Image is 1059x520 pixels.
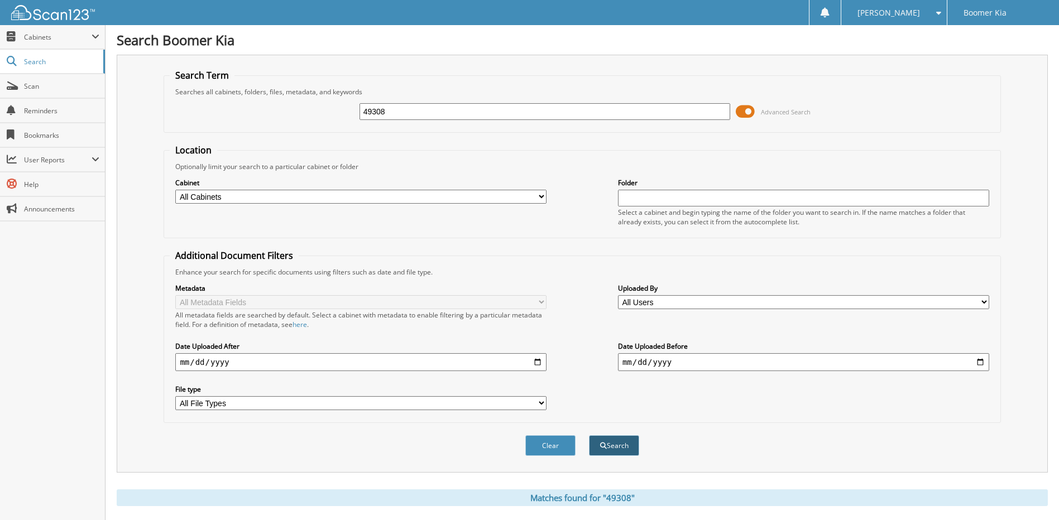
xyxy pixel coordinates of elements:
label: Date Uploaded Before [618,341,989,351]
label: Cabinet [175,178,547,187]
span: Cabinets [24,32,92,42]
span: Boomer Kia [964,9,1007,16]
legend: Location [170,144,217,156]
div: Optionally limit your search to a particular cabinet or folder [170,162,994,171]
label: Folder [618,178,989,187]
iframe: Chat Widget [1003,466,1059,520]
label: Date Uploaded After [175,341,547,351]
span: [PERSON_NAME] [857,9,920,16]
input: end [618,353,989,371]
span: Scan [24,81,99,91]
legend: Search Term [170,69,234,81]
div: Searches all cabinets, folders, files, metadata, and keywords [170,87,994,97]
span: Reminders [24,106,99,115]
a: here [293,320,307,329]
img: scan123-logo-white.svg [11,5,95,20]
span: Announcements [24,204,99,214]
div: Enhance your search for specific documents using filters such as date and file type. [170,267,994,277]
button: Clear [525,435,576,456]
label: Uploaded By [618,283,989,293]
div: Matches found for "49308" [117,489,1048,506]
span: Help [24,180,99,189]
div: Select a cabinet and begin typing the name of the folder you want to search in. If the name match... [618,208,989,227]
button: Search [589,435,639,456]
input: start [175,353,547,371]
label: File type [175,384,547,394]
span: Search [24,57,98,66]
div: All metadata fields are searched by default. Select a cabinet with metadata to enable filtering b... [175,310,547,329]
label: Metadata [175,283,547,293]
span: Advanced Search [761,108,811,116]
h1: Search Boomer Kia [117,31,1048,49]
span: User Reports [24,155,92,165]
span: Bookmarks [24,131,99,140]
legend: Additional Document Filters [170,249,299,262]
